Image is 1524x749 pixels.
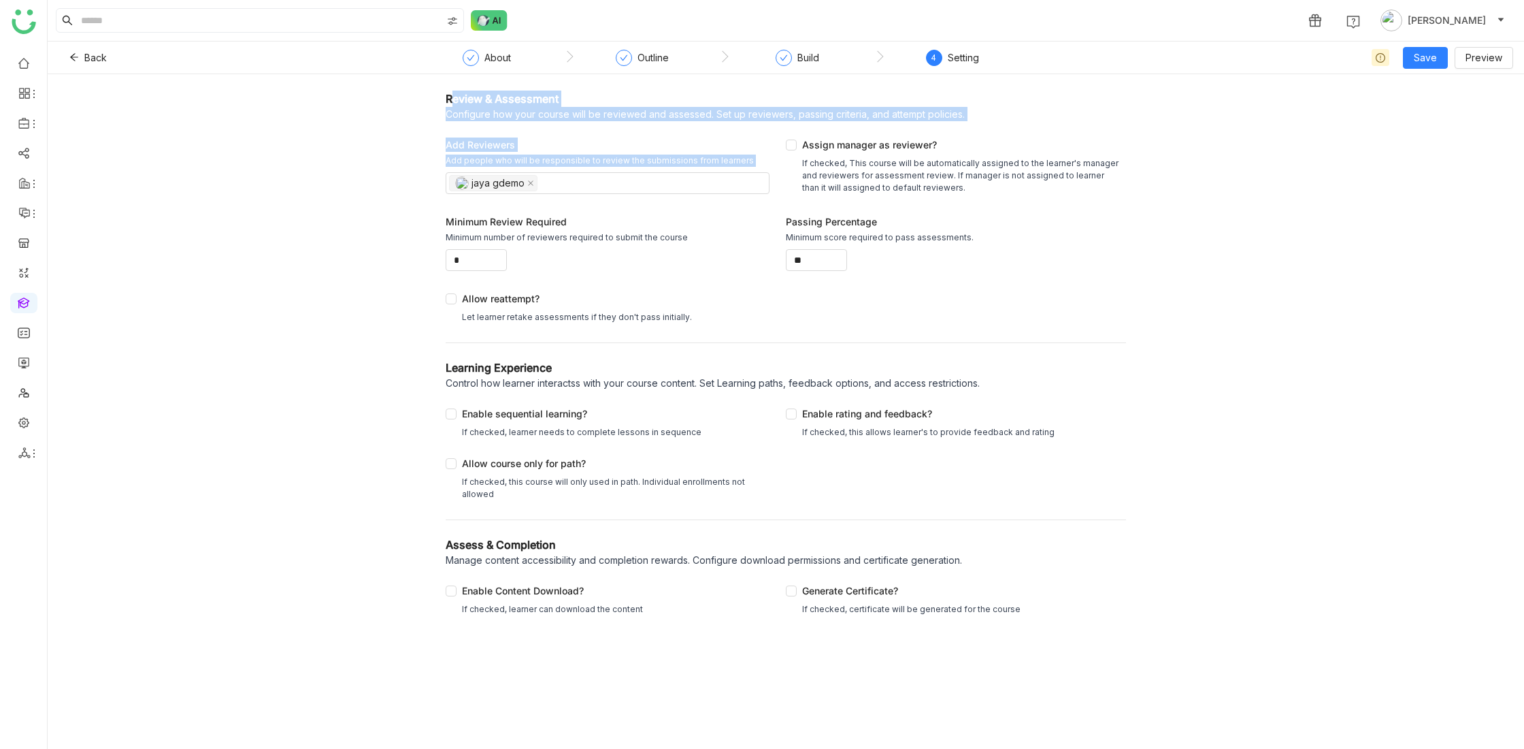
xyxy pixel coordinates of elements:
[446,138,769,152] div: Add Reviewers
[802,157,1121,194] div: If checked, This course will be automatically assigned to the learner's manager and reviewers for...
[446,360,1126,376] div: Learning Experience
[455,176,469,190] img: 68505838512bef77ea22beca
[446,91,1126,107] div: Review & Assessment
[462,291,692,311] div: Allow reattempt?
[1380,10,1402,31] img: avatar
[12,10,36,34] img: logo
[786,229,1126,246] div: Minimum score required to pass assessments.
[446,376,1126,390] div: Control how learner interactss with your course content. Set Learning paths, feedback options, an...
[786,214,1126,229] div: Passing Percentage
[802,603,1021,616] div: If checked, certificate will be generated for the course
[462,311,692,323] div: Let learner retake assessments if they don't pass initially.
[1455,47,1513,69] button: Preview
[1465,50,1502,65] span: Preview
[463,50,511,74] div: About
[948,50,979,66] div: Setting
[446,107,1126,121] div: Configure how your course will be reviewed and assessed. Set up reviewers, passing criteria, and ...
[637,50,669,66] div: Outline
[616,50,669,74] div: Outline
[1408,13,1486,28] span: [PERSON_NAME]
[776,50,819,74] div: Build
[446,152,769,170] div: Add people who will be responsible to review the submissions from learners
[447,16,458,27] img: search-type.svg
[446,537,1126,553] div: Assess & Completion
[1403,47,1448,69] button: Save
[446,229,769,246] div: Minimum number of reviewers required to submit the course
[926,50,979,74] div: 4Setting
[802,407,1055,426] div: Enable rating and feedback?
[471,176,525,191] div: jaya gdemo
[449,175,537,191] nz-select-item: jaya gdemo
[462,426,701,439] div: If checked, learner needs to complete lessons in sequence
[462,407,701,426] div: Enable sequential learning?
[931,52,936,63] span: 4
[462,456,764,476] div: Allow course only for path?
[1414,50,1437,65] span: Save
[797,50,819,66] div: Build
[802,426,1055,439] div: If checked, this allows learner's to provide feedback and rating
[802,584,1021,603] div: Generate Certificate?
[84,50,107,65] span: Back
[802,138,1121,157] div: Assign manager as reviewer?
[59,47,118,69] button: Back
[484,50,511,66] div: About
[462,603,643,616] div: If checked, learner can download the content
[471,10,508,31] img: ask-buddy-normal.svg
[462,476,764,500] div: If checked, this course will only used in path. Individual enrollments not allowed
[446,553,1126,567] div: Manage content accessibility and completion rewards. Configure download permissions and certifica...
[446,214,769,229] div: Minimum Review Required
[1346,15,1360,29] img: help.svg
[462,584,643,603] div: Enable Content Download?
[1378,10,1508,31] button: [PERSON_NAME]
